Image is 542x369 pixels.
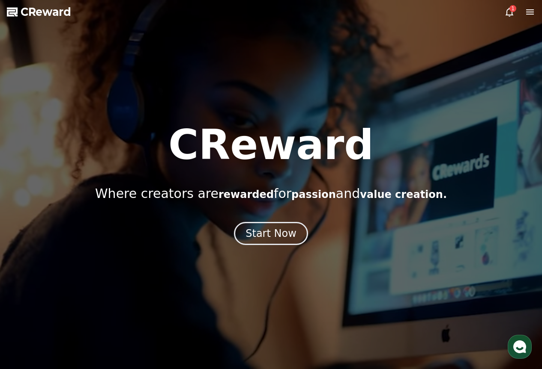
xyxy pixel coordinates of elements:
[57,271,111,292] a: Messages
[360,189,447,201] span: value creation.
[291,189,336,201] span: passion
[3,271,57,292] a: Home
[504,7,515,17] a: 1
[234,222,308,245] button: Start Now
[127,284,148,291] span: Settings
[509,5,516,12] div: 1
[168,124,374,165] h1: CReward
[95,186,447,201] p: Where creators are for and
[21,5,71,19] span: CReward
[234,230,308,239] a: Start Now
[7,5,71,19] a: CReward
[246,227,296,240] div: Start Now
[111,271,165,292] a: Settings
[71,284,96,291] span: Messages
[219,189,274,201] span: rewarded
[22,284,37,291] span: Home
